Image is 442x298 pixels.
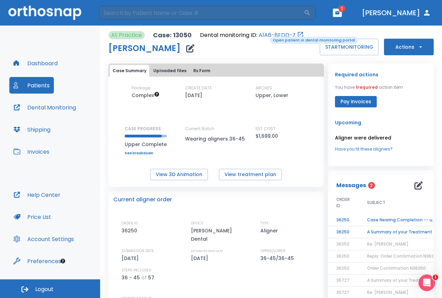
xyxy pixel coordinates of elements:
td: 36250 [328,214,359,226]
button: Account Settings [9,231,78,247]
p: STEPS INCLUDED [122,267,151,273]
span: Reply: Order Confirmation N36250 [367,253,439,259]
button: Dental Monitoring [9,99,80,116]
p: SUBMISSION DATE [122,248,154,254]
button: Uploaded files [151,65,189,77]
p: Wearing aligners 36-45 [185,135,247,143]
button: Dashboard [9,55,62,71]
span: 2 [368,182,375,189]
span: ORDER ID [336,196,350,209]
p: Current Batch [185,126,247,132]
button: Case Summary [110,65,149,77]
span: 36250 [336,241,349,247]
span: 36250 [336,253,349,259]
p: 36 - 45 [122,273,140,282]
p: Upper Complete [125,140,167,148]
span: 1 [338,5,345,12]
p: ESTIMATED SHIP DATE [191,248,223,254]
p: $1,699.00 [256,132,278,140]
div: Tooltip anchor [60,258,66,264]
a: A1A6-8EDD-Z [259,31,296,39]
button: View 3D Animation [150,169,208,180]
p: Aligner [260,227,280,235]
p: Upcoming [335,118,427,127]
span: 1 required [356,84,378,90]
p: [DATE] [191,254,211,262]
span: A Summary of your Treatment [367,277,432,283]
h1: [PERSON_NAME] [108,44,181,52]
p: ARCHES [256,85,272,91]
p: [DATE] [122,254,141,262]
button: Rx Form [191,65,213,77]
p: At Practice [111,31,142,39]
p: Messages [336,181,366,190]
button: Preferences [9,253,65,269]
p: Package [132,85,150,91]
p: Required actions [335,70,378,79]
input: Search by Patient Name or Case # [99,6,304,20]
p: Case: 13050 [153,31,192,39]
span: SUBJECT [367,200,385,206]
a: See breakdown [125,151,167,155]
span: Order Confirmation N36250 [367,265,426,271]
span: Logout [35,286,54,293]
p: CASE PROGRESS [125,126,167,132]
button: Patients [9,77,54,94]
span: Up to 50 Steps (100 aligners) [132,92,160,99]
p: EST COST [256,126,276,132]
button: Shipping [9,121,55,138]
span: Re: [PERSON_NAME] [367,241,409,247]
p: of [141,273,147,282]
p: CREATE DATE [185,85,212,91]
p: ORDER ID [122,220,138,227]
span: 36250 [336,265,349,271]
p: Current aligner order [113,195,172,204]
div: tabs [110,65,323,77]
div: Open patient in dental monitoring portal [200,31,304,39]
button: Actions [384,39,434,55]
p: Upper, Lower [256,91,288,99]
p: UPPER/LOWER [260,248,286,254]
span: 1 [433,275,438,280]
a: Have you fit these aligners? [335,146,427,152]
button: View treatment plan [219,169,282,180]
p: TYPE [260,220,269,227]
img: Orthosnap [8,6,81,20]
button: Help Center [9,186,65,203]
button: [PERSON_NAME] [359,7,434,19]
button: STARTMONITORING [320,39,378,55]
p: Dental monitoring ID: [200,31,257,39]
button: Price List [9,209,55,225]
td: 36250 [328,226,359,238]
p: 36250 [122,227,140,235]
button: Pay invoices [335,96,377,107]
p: [PERSON_NAME] Dental [191,227,250,243]
button: Invoices [9,143,54,160]
p: [DATE] [185,91,202,99]
p: 36-45/36-45 [260,254,296,262]
p: Aligner were delivered [335,134,427,142]
p: 57 [148,273,154,282]
span: 35727 [336,277,349,283]
iframe: Intercom live chat [419,275,435,291]
span: 35727 [336,289,349,295]
span: Re: [PERSON_NAME] [367,289,409,295]
p: OFFICE [191,220,203,227]
p: You have action item [335,84,403,90]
